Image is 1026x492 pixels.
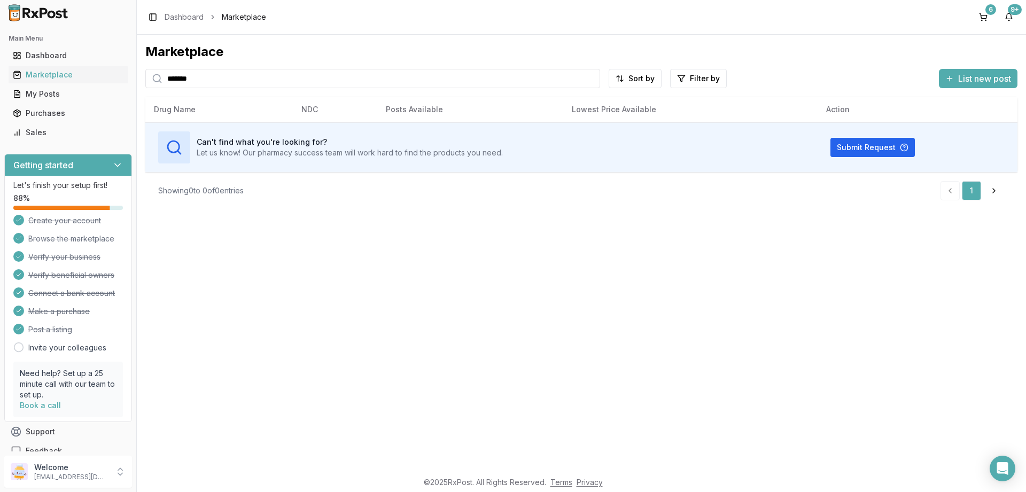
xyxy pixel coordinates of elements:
[9,84,128,104] a: My Posts
[9,123,128,142] a: Sales
[13,89,123,99] div: My Posts
[197,147,503,158] p: Let us know! Our pharmacy success team will work hard to find the products you need.
[4,4,73,21] img: RxPost Logo
[563,97,818,122] th: Lowest Price Available
[165,12,204,22] a: Dashboard
[983,181,1005,200] a: Go to next page
[9,34,128,43] h2: Main Menu
[9,104,128,123] a: Purchases
[962,181,981,200] a: 1
[20,401,61,410] a: Book a call
[20,368,116,400] p: Need help? Set up a 25 minute call with our team to set up.
[818,97,1017,122] th: Action
[628,73,655,84] span: Sort by
[1008,4,1022,15] div: 9+
[11,463,28,480] img: User avatar
[13,180,123,191] p: Let's finish your setup first!
[28,306,90,317] span: Make a purchase
[197,137,503,147] h3: Can't find what you're looking for?
[939,69,1017,88] button: List new post
[13,127,123,138] div: Sales
[13,193,30,204] span: 88 %
[13,159,73,171] h3: Getting started
[13,108,123,119] div: Purchases
[9,46,128,65] a: Dashboard
[13,50,123,61] div: Dashboard
[1000,9,1017,26] button: 9+
[26,446,62,456] span: Feedback
[28,252,100,262] span: Verify your business
[158,185,244,196] div: Showing 0 to 0 of 0 entries
[975,9,992,26] button: 6
[377,97,563,122] th: Posts Available
[4,47,132,64] button: Dashboard
[609,69,662,88] button: Sort by
[939,74,1017,85] a: List new post
[28,270,114,280] span: Verify beneficial owners
[958,72,1011,85] span: List new post
[4,441,132,460] button: Feedback
[145,97,293,122] th: Drug Name
[34,462,108,473] p: Welcome
[4,66,132,83] button: Marketplace
[550,478,572,487] a: Terms
[165,12,266,22] nav: breadcrumb
[941,181,1005,200] nav: pagination
[34,473,108,481] p: [EMAIL_ADDRESS][DOMAIN_NAME]
[293,97,377,122] th: NDC
[28,288,115,299] span: Connect a bank account
[28,324,72,335] span: Post a listing
[9,65,128,84] a: Marketplace
[830,138,915,157] button: Submit Request
[13,69,123,80] div: Marketplace
[28,215,101,226] span: Create your account
[145,43,1017,60] div: Marketplace
[4,422,132,441] button: Support
[4,124,132,141] button: Sales
[690,73,720,84] span: Filter by
[222,12,266,22] span: Marketplace
[28,342,106,353] a: Invite your colleagues
[985,4,996,15] div: 6
[28,233,114,244] span: Browse the marketplace
[4,105,132,122] button: Purchases
[670,69,727,88] button: Filter by
[990,456,1015,481] div: Open Intercom Messenger
[4,85,132,103] button: My Posts
[577,478,603,487] a: Privacy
